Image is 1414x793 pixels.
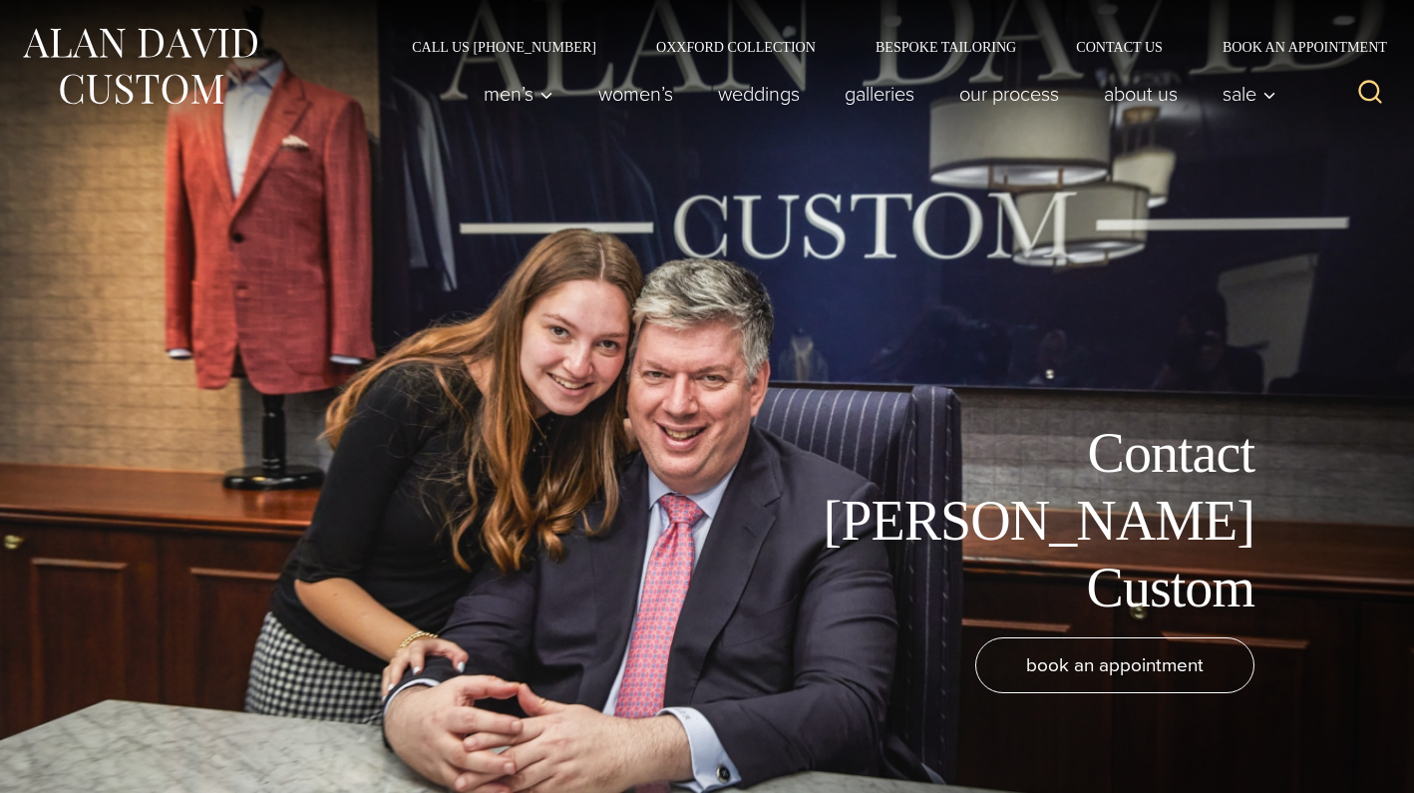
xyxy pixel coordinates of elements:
a: Our Process [937,74,1082,114]
a: Call Us [PHONE_NUMBER] [382,40,626,54]
button: View Search Form [1346,70,1394,118]
a: Bespoke Tailoring [846,40,1046,54]
h1: Contact [PERSON_NAME] Custom [806,420,1254,621]
span: book an appointment [1026,650,1204,679]
nav: Primary Navigation [462,74,1287,114]
nav: Secondary Navigation [382,40,1394,54]
a: Contact Us [1046,40,1193,54]
a: Book an Appointment [1193,40,1394,54]
img: Alan David Custom [20,22,259,111]
a: About Us [1082,74,1201,114]
span: Men’s [484,84,553,104]
a: Oxxford Collection [626,40,846,54]
a: Women’s [576,74,696,114]
span: Sale [1223,84,1276,104]
a: weddings [696,74,823,114]
a: book an appointment [975,637,1254,693]
a: Galleries [823,74,937,114]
